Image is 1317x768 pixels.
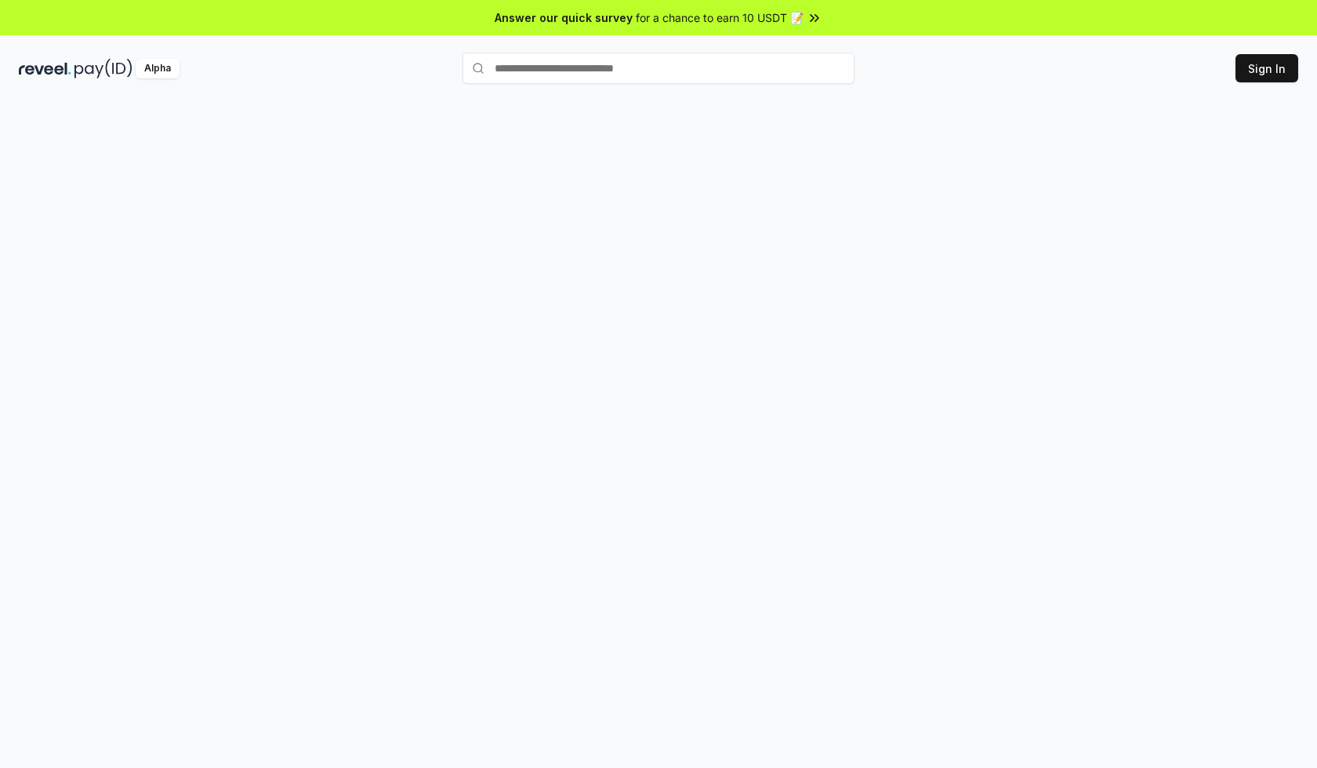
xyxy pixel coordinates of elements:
[74,59,132,78] img: pay_id
[1235,54,1298,82] button: Sign In
[495,9,633,26] span: Answer our quick survey
[636,9,804,26] span: for a chance to earn 10 USDT 📝
[19,59,71,78] img: reveel_dark
[136,59,180,78] div: Alpha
